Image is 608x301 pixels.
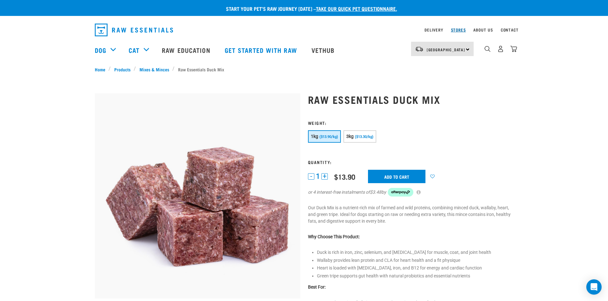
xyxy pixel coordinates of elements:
[355,135,373,139] span: ($13.30/kg)
[218,37,305,63] a: Get started with Raw
[321,173,328,180] button: +
[586,279,602,295] div: Open Intercom Messenger
[501,29,519,31] a: Contact
[308,130,341,143] button: 1kg ($13.90/kg)
[308,173,314,180] button: -
[415,46,424,52] img: van-moving.png
[316,7,397,10] a: take our quick pet questionnaire.
[111,66,134,73] a: Products
[334,173,355,181] div: $13.90
[317,257,514,264] li: Wallaby provides lean protein and CLA for heart health and a fit physique
[95,24,173,36] img: Raw Essentials Logo
[317,273,514,279] li: Green tripe supports gut health with natural probiotics and essential nutrients
[308,160,514,164] h3: Quantity:
[308,204,514,225] p: Our Duck Mix is a nutrient-rich mix of farmed and wild proteins, combining minced duck, wallaby, ...
[317,265,514,271] li: Heart is loaded with [MEDICAL_DATA], iron, and B12 for energy and cardiac function
[90,21,519,39] nav: dropdown navigation
[370,189,381,196] span: $3.48
[305,37,343,63] a: Vethub
[95,66,109,73] a: Home
[368,170,425,183] input: Add to cart
[308,284,326,290] strong: Best For:
[497,46,504,52] img: user.png
[317,249,514,256] li: Duck is rich in iron, zinc, selenium, and [MEDICAL_DATA] for muscle, coat, and joint health
[451,29,466,31] a: Stores
[510,46,517,52] img: home-icon@2x.png
[473,29,493,31] a: About Us
[95,66,514,73] nav: breadcrumbs
[129,45,139,55] a: Cat
[311,134,319,139] span: 1kg
[95,45,106,55] a: Dog
[155,37,218,63] a: Raw Education
[308,94,514,105] h1: Raw Essentials Duck Mix
[484,46,491,52] img: home-icon-1@2x.png
[346,134,354,139] span: 3kg
[136,66,172,73] a: Mixes & Minces
[319,135,338,139] span: ($13.90/kg)
[308,234,360,239] strong: Why Choose This Product:
[308,188,514,197] div: or 4 interest-free instalments of by
[388,188,413,197] img: Afterpay
[427,48,465,51] span: [GEOGRAPHIC_DATA]
[308,120,514,125] h3: Weight:
[424,29,443,31] a: Delivery
[343,130,376,143] button: 3kg ($13.30/kg)
[316,173,320,180] span: 1
[95,93,300,298] img: ?1041 RE Lamb Mix 01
